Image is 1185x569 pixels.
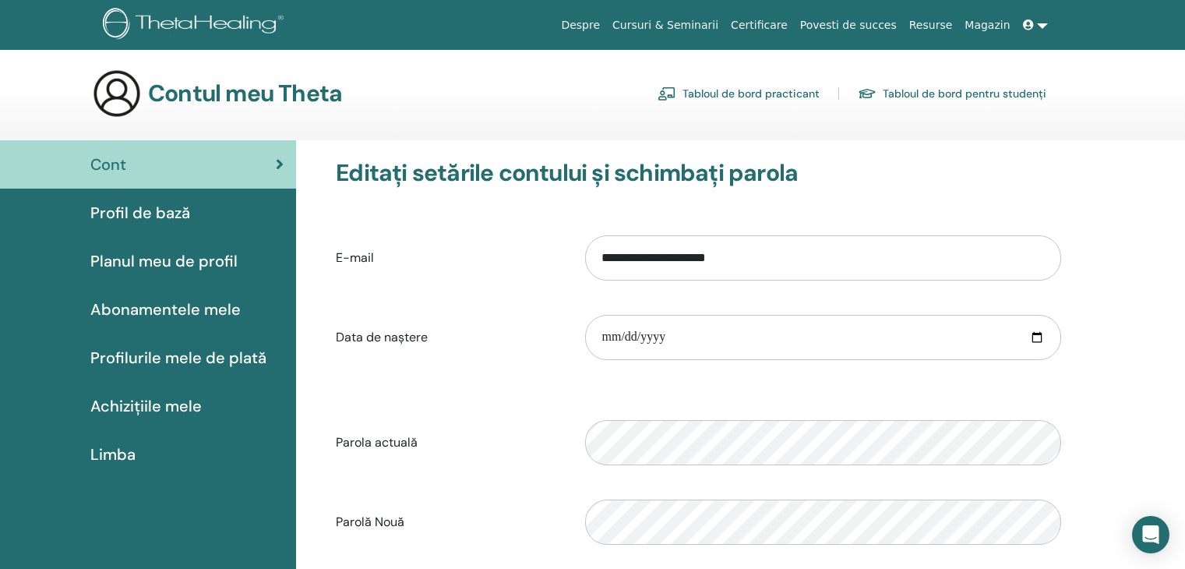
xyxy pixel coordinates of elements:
h3: Contul meu Theta [148,80,342,108]
h3: Editați setările contului și schimbați parola [336,159,1061,187]
label: Parola actuală [324,428,573,458]
a: Magazin [958,11,1016,40]
a: Povesti de succes [794,11,903,40]
img: graduation-cap.svg [858,87,876,101]
a: Cursuri & Seminarii [606,11,725,40]
a: Certificare [725,11,794,40]
a: Resurse [903,11,959,40]
span: Achizițiile mele [90,394,202,418]
img: logo.png [103,8,289,43]
span: Profilurile mele de plată [90,346,266,369]
label: Data de naștere [324,323,573,352]
img: chalkboard-teacher.svg [658,87,676,101]
a: Tabloul de bord practicant [658,81,820,106]
img: generic-user-icon.jpg [92,69,142,118]
span: Cont [90,153,126,176]
span: Profil de bază [90,201,190,224]
span: Planul meu de profil [90,249,238,273]
span: Abonamentele mele [90,298,241,321]
a: Despre [555,11,606,40]
div: Open Intercom Messenger [1132,516,1169,553]
a: Tabloul de bord pentru studenți [858,81,1046,106]
label: E-mail [324,243,573,273]
span: Limba [90,443,136,466]
label: Parolă Nouă [324,507,573,537]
